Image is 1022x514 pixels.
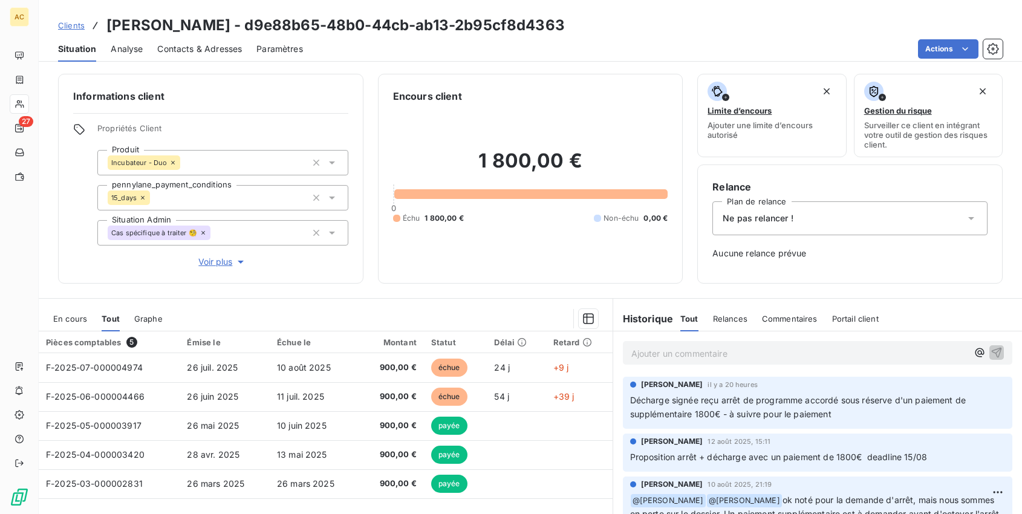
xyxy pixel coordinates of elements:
[431,446,467,464] span: payée
[643,213,668,224] span: 0,00 €
[256,43,303,55] span: Paramètres
[713,314,747,324] span: Relances
[187,449,239,460] span: 28 avr. 2025
[494,391,509,402] span: 54 j
[46,449,145,460] span: F-2025-04-000003420
[157,43,242,55] span: Contacts & Adresses
[187,478,244,489] span: 26 mars 2025
[641,436,703,447] span: [PERSON_NAME]
[431,337,480,347] div: Statut
[46,362,143,372] span: F-2025-07-000004974
[58,21,85,30] span: Clients
[187,391,238,402] span: 26 juin 2025
[277,449,327,460] span: 13 mai 2025
[762,314,818,324] span: Commentaires
[981,473,1010,502] iframe: Intercom live chat
[864,120,992,149] span: Surveiller ce client en intégrant votre outil de gestion des risques client.
[366,362,416,374] span: 900,00 €
[641,379,703,390] span: [PERSON_NAME]
[553,362,569,372] span: +9 j
[393,89,462,103] h6: Encours client
[111,43,143,55] span: Analyse
[97,255,348,268] button: Voir plus
[111,229,197,236] span: Cas spécifique à traiter 🧐
[723,212,793,224] span: Ne pas relancer !
[187,362,238,372] span: 26 juil. 2025
[680,314,698,324] span: Tout
[97,123,348,140] span: Propriétés Client
[425,213,464,224] span: 1 800,00 €
[604,213,639,224] span: Non-échu
[366,420,416,432] span: 900,00 €
[210,227,220,238] input: Ajouter une valeur
[391,203,396,213] span: 0
[134,314,163,324] span: Graphe
[46,478,143,489] span: F-2025-03-000002831
[613,311,674,326] h6: Historique
[431,359,467,377] span: échue
[708,438,770,445] span: 12 août 2025, 15:11
[832,314,879,324] span: Portail client
[712,247,988,259] span: Aucune relance prévue
[46,391,145,402] span: F-2025-06-000004466
[431,417,467,435] span: payée
[150,192,160,203] input: Ajouter une valeur
[58,19,85,31] a: Clients
[10,487,29,507] img: Logo LeanPay
[494,362,510,372] span: 24 j
[630,452,928,462] span: Proposition arrêt + décharge avec un paiement de 1800€ deadline 15/08
[630,395,969,419] span: Décharge signée reçu arrêt de programme accordé sous réserve d'un paiement de supplémentaire 1800...
[277,420,327,431] span: 10 juin 2025
[708,381,757,388] span: il y a 20 heures
[641,479,703,490] span: [PERSON_NAME]
[697,74,846,157] button: Limite d’encoursAjouter une limite d’encours autorisé
[707,494,782,508] span: @ [PERSON_NAME]
[10,119,28,138] a: 27
[277,391,324,402] span: 11 juil. 2025
[431,475,467,493] span: payée
[46,337,172,348] div: Pièces comptables
[553,391,574,402] span: +39 j
[366,449,416,461] span: 900,00 €
[126,337,137,348] span: 5
[366,478,416,490] span: 900,00 €
[10,7,29,27] div: AC
[708,120,836,140] span: Ajouter une limite d’encours autorisé
[393,149,668,185] h2: 1 800,00 €
[854,74,1003,157] button: Gestion du risqueSurveiller ce client en intégrant votre outil de gestion des risques client.
[73,89,348,103] h6: Informations client
[46,420,142,431] span: F-2025-05-000003917
[111,159,167,166] span: Incubateur - Duo
[712,180,988,194] h6: Relance
[277,362,331,372] span: 10 août 2025
[708,481,772,488] span: 10 août 2025, 21:19
[277,478,334,489] span: 26 mars 2025
[864,106,932,115] span: Gestion du risque
[918,39,978,59] button: Actions
[366,391,416,403] span: 900,00 €
[277,337,352,347] div: Échue le
[366,337,416,347] div: Montant
[631,494,706,508] span: @ [PERSON_NAME]
[19,116,33,127] span: 27
[187,420,239,431] span: 26 mai 2025
[111,194,137,201] span: 15_days
[53,314,87,324] span: En cours
[403,213,420,224] span: Échu
[106,15,565,36] h3: [PERSON_NAME] - d9e88b65-48b0-44cb-ab13-2b95cf8d4363
[553,337,605,347] div: Retard
[58,43,96,55] span: Situation
[494,337,538,347] div: Délai
[708,106,772,115] span: Limite d’encours
[102,314,120,324] span: Tout
[187,337,262,347] div: Émise le
[198,256,247,268] span: Voir plus
[180,157,190,168] input: Ajouter une valeur
[431,388,467,406] span: échue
